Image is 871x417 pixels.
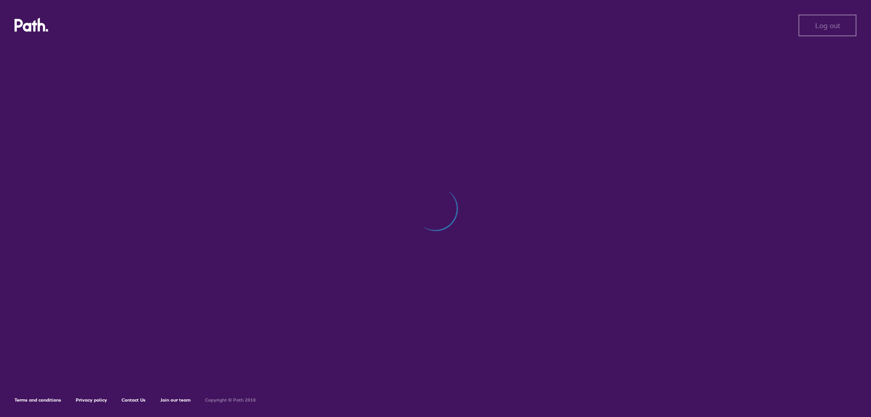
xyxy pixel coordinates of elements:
[798,15,856,36] button: Log out
[815,21,840,29] span: Log out
[205,397,256,403] h6: Copyright © Path 2018
[160,397,191,403] a: Join our team
[122,397,146,403] a: Contact Us
[15,397,61,403] a: Terms and conditions
[76,397,107,403] a: Privacy policy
